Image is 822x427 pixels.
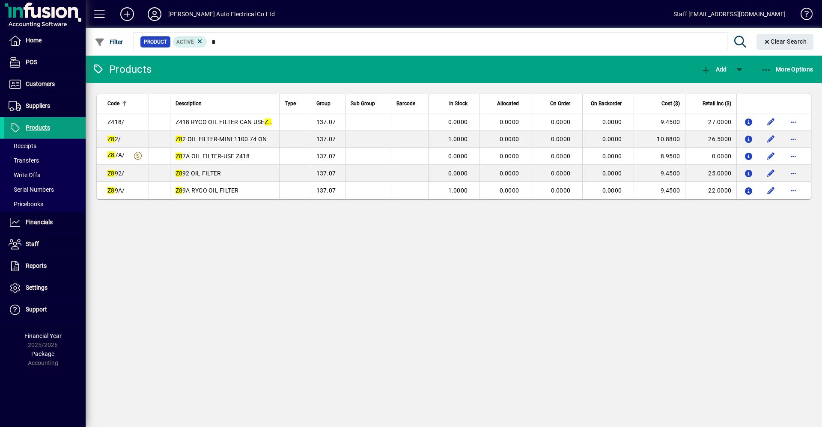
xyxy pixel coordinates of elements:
button: Profile [141,6,168,22]
span: Serial Numbers [9,186,54,193]
span: 0.0000 [602,187,622,194]
span: Group [316,99,331,108]
span: 7A/ [107,151,125,158]
em: Z8 [107,151,115,158]
span: Staff [26,240,39,247]
div: Description [176,99,274,108]
div: Barcode [396,99,423,108]
span: 2/ [107,136,121,142]
td: 0.0000 [685,148,736,165]
button: Add [113,6,141,22]
a: Financials [4,212,86,233]
td: 9.4500 [634,165,685,182]
span: 0.0000 [551,119,571,125]
em: Z8 [107,187,115,194]
div: Code [107,99,143,108]
a: Suppliers [4,95,86,117]
span: 9A RYCO OIL FILTER [176,187,239,194]
span: 0.0000 [551,153,571,160]
span: On Order [550,99,570,108]
span: 0.0000 [602,170,622,177]
em: Z8 [176,136,183,142]
span: Write Offs [9,172,40,178]
span: 0.0000 [448,153,468,160]
span: 9A/ [107,187,125,194]
span: Cost ($) [661,99,680,108]
span: 137.07 [316,136,336,142]
a: Settings [4,277,86,299]
span: In Stock [449,99,468,108]
em: Z8 [107,170,115,177]
span: Code [107,99,119,108]
span: 137.07 [316,119,336,125]
a: Support [4,299,86,320]
span: 0.0000 [448,119,468,125]
button: Edit [764,115,778,129]
button: Edit [764,149,778,163]
a: Customers [4,74,86,95]
a: Serial Numbers [4,182,86,197]
button: More options [786,184,800,197]
span: Pricebooks [9,201,43,208]
span: Financials [26,219,53,225]
em: Z8 [107,136,115,142]
span: Z418 RYCO OIL FILTER CAN USE 7 [176,119,275,125]
span: 7A OIL FILTER-USE Z418 [176,153,250,160]
span: Retail Inc ($) [703,99,731,108]
span: 0.0000 [551,136,571,142]
span: More Options [761,66,813,73]
span: Reports [26,262,47,269]
a: POS [4,52,86,73]
span: Filter [95,39,123,45]
em: Z8 [176,153,183,160]
span: 1.0000 [448,136,468,142]
span: 0.0000 [500,153,519,160]
td: 22.0000 [685,182,736,199]
td: 26.5000 [685,130,736,148]
span: 0.0000 [602,119,622,125]
div: Type [285,99,305,108]
div: On Order [536,99,578,108]
span: Description [176,99,202,108]
button: More options [786,149,800,163]
em: Z8 [265,119,272,125]
span: Barcode [396,99,415,108]
span: 137.07 [316,153,336,160]
span: Customers [26,80,55,87]
td: 9.4500 [634,182,685,199]
button: More Options [759,62,816,77]
div: Staff [EMAIL_ADDRESS][DOMAIN_NAME] [673,7,786,21]
div: Group [316,99,340,108]
a: Write Offs [4,168,86,182]
button: Edit [764,166,778,180]
button: More options [786,132,800,146]
span: 0.0000 [602,136,622,142]
td: 10.8800 [634,130,685,148]
span: 137.07 [316,170,336,177]
div: In Stock [434,99,475,108]
a: Transfers [4,153,86,168]
span: Sub Group [351,99,375,108]
span: 2 OIL FILTER-MINI 1100 74 ON [176,136,267,142]
em: Z8 [176,170,183,177]
a: Receipts [4,139,86,153]
span: 92 OIL FILTER [176,170,221,177]
a: Pricebooks [4,197,86,211]
span: Z418/ [107,119,124,125]
div: Sub Group [351,99,386,108]
span: 0.0000 [500,170,519,177]
td: 27.0000 [685,113,736,130]
div: On Backorder [588,99,629,108]
span: Allocated [497,99,519,108]
span: 0.0000 [551,187,571,194]
span: 0.0000 [602,153,622,160]
span: 0.0000 [500,119,519,125]
button: More options [786,115,800,129]
span: Add [701,66,727,73]
mat-chip: Activation Status: Active [173,36,207,47]
span: Suppliers [26,102,50,109]
span: Active [176,39,194,45]
span: 0.0000 [551,170,571,177]
span: POS [26,59,37,65]
span: 0.0000 [500,136,519,142]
